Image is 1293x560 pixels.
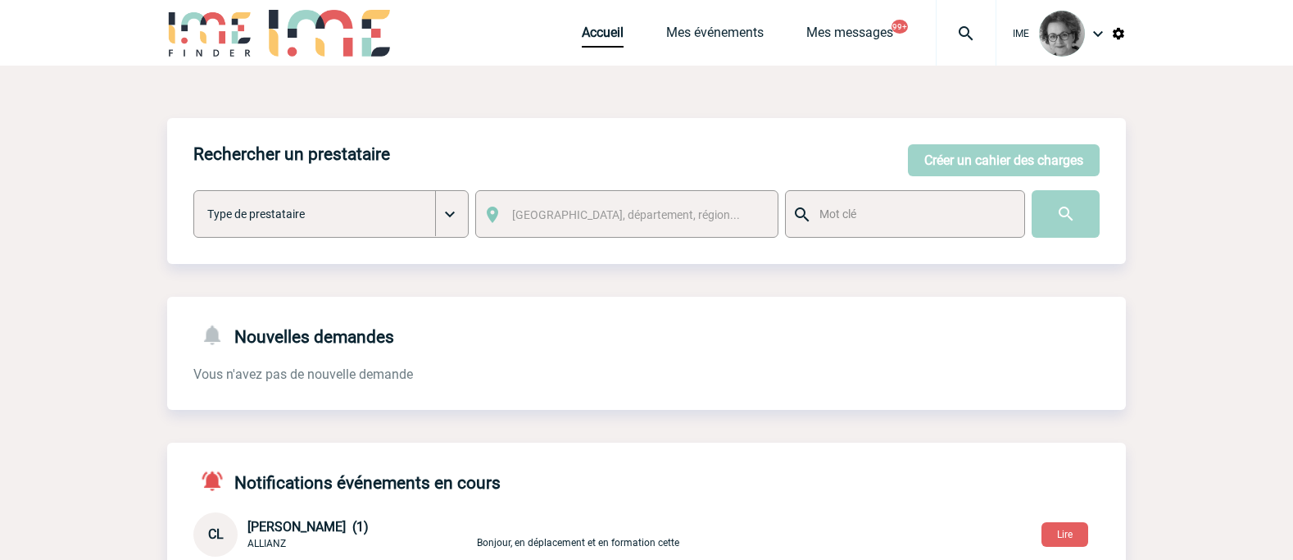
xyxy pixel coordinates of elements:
p: Bonjour, en déplacement et en formation cette [472,521,857,549]
span: [PERSON_NAME] (1) [247,519,369,535]
a: CL [PERSON_NAME] (1) ALLIANZ Bonjour, en déplacement et en formation cette [193,526,857,541]
a: Lire [1028,526,1101,541]
img: 101028-0.jpg [1039,11,1085,57]
img: IME-Finder [167,10,252,57]
input: Mot clé [815,203,1009,225]
img: notifications-active-24-px-r.png [200,469,234,493]
img: notifications-24-px-g.png [200,323,234,347]
input: Submit [1032,190,1100,238]
h4: Notifications événements en cours [193,469,501,493]
a: Accueil [582,25,624,48]
span: Vous n'avez pas de nouvelle demande [193,367,413,382]
a: Mes événements [666,25,764,48]
span: CL [208,526,224,542]
button: Lire [1041,522,1088,547]
span: IME [1013,28,1029,39]
span: ALLIANZ [247,538,286,549]
a: Mes messages [806,25,893,48]
h4: Rechercher un prestataire [193,144,390,164]
span: [GEOGRAPHIC_DATA], département, région... [512,208,740,221]
h4: Nouvelles demandes [193,323,394,347]
button: 99+ [891,20,908,34]
div: Conversation privée : Client - Agence [193,512,469,557]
